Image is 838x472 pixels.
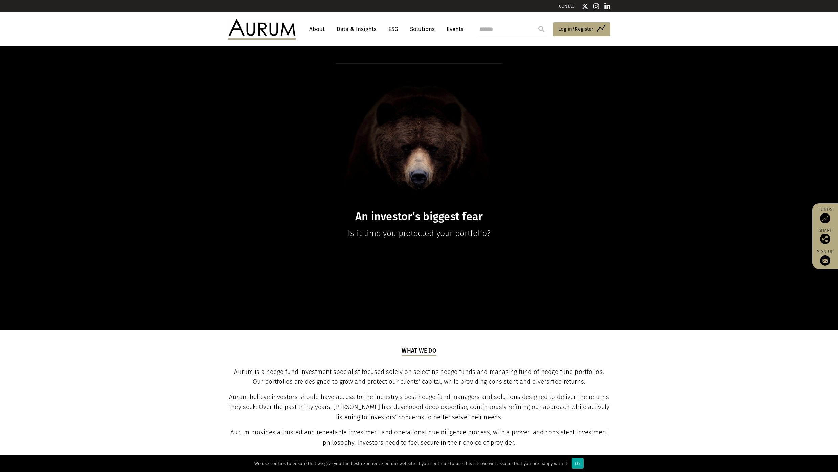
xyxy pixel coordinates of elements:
div: Share [816,228,835,244]
img: Access Funds [820,213,830,223]
a: Data & Insights [333,23,380,36]
span: Aurum is a hedge fund investment specialist focused solely on selecting hedge funds and managing ... [234,368,604,386]
h1: An investor’s biggest fear [289,210,550,223]
img: Aurum [228,19,296,39]
a: ESG [385,23,402,36]
img: Twitter icon [582,3,588,10]
span: Log in/Register [558,25,593,33]
a: Funds [816,207,835,223]
span: We have delivered results to clients with five clear investment needs. [322,454,516,462]
a: Solutions [407,23,438,36]
a: Events [443,23,463,36]
a: Sign up [816,249,835,266]
a: Log in/Register [553,22,610,37]
input: Submit [535,22,548,36]
img: Share this post [820,234,830,244]
div: Ok [572,458,584,469]
img: Sign up to our newsletter [820,255,830,266]
span: Aurum believe investors should have access to the industry’s best hedge fund managers and solutio... [229,393,609,421]
img: Linkedin icon [604,3,610,10]
p: Is it time you protected your portfolio? [289,227,550,240]
a: CONTACT [559,4,576,9]
img: Instagram icon [593,3,599,10]
a: About [306,23,328,36]
span: Aurum provides a trusted and repeatable investment and operational due diligence process, with a ... [230,429,608,446]
h5: What we do [402,346,436,356]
